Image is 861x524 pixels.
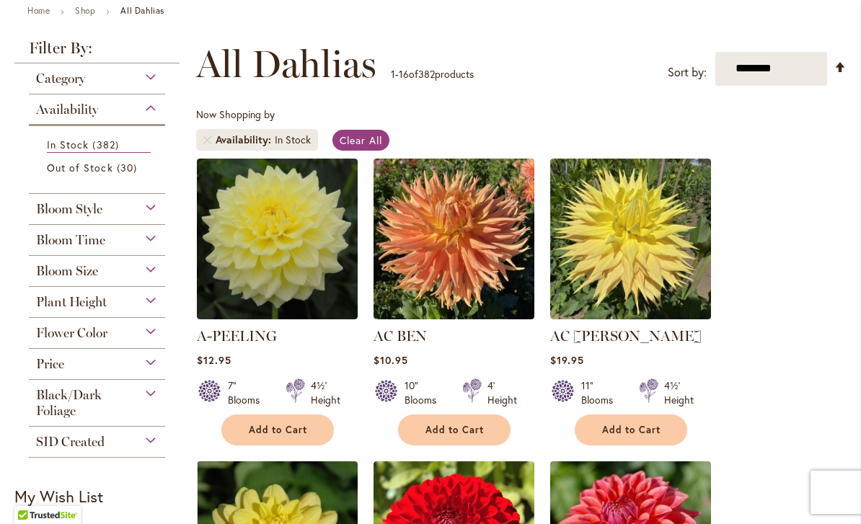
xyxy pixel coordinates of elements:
a: Out of Stock 30 [47,160,151,175]
a: AC BEN [374,308,534,322]
span: Now Shopping by [196,107,275,121]
iframe: Launch Accessibility Center [11,473,51,513]
span: $12.95 [197,353,231,367]
a: Remove Availability In Stock [203,136,212,144]
span: Add to Cart [425,424,485,436]
span: Clear All [340,133,382,147]
label: Sort by: [668,59,707,86]
span: 30 [117,160,141,175]
span: Price [36,356,64,372]
span: 16 [399,67,409,81]
span: Availability [36,102,98,117]
div: In Stock [275,133,311,147]
a: Home [27,5,50,16]
span: All Dahlias [196,43,376,86]
span: Bloom Time [36,232,105,248]
span: $10.95 [374,353,408,367]
span: In Stock [47,138,89,151]
p: - of products [391,63,474,86]
a: In Stock 382 [47,137,151,153]
button: Add to Cart [575,414,687,445]
span: Flower Color [36,325,107,341]
a: Clear All [332,130,389,151]
span: Category [36,71,85,86]
a: AC [PERSON_NAME] [550,327,702,345]
span: SID Created [36,434,105,450]
strong: My Wish List [14,486,103,507]
span: 1 [391,67,395,81]
span: Bloom Size [36,263,98,279]
button: Add to Cart [221,414,334,445]
img: AC BEN [374,159,534,319]
span: Out of Stock [47,161,113,174]
img: AC Jeri [550,159,711,319]
span: $19.95 [550,353,584,367]
div: 4½' Height [311,378,340,407]
strong: All Dahlias [120,5,164,16]
span: Add to Cart [602,424,661,436]
span: Add to Cart [249,424,308,436]
span: Black/Dark Foliage [36,387,102,419]
button: Add to Cart [398,414,511,445]
span: Availability [216,133,275,147]
a: Shop [75,5,95,16]
div: 11" Blooms [581,378,622,407]
strong: Filter By: [14,40,180,63]
span: 382 [418,67,435,81]
div: 10" Blooms [405,378,445,407]
img: A-Peeling [197,159,358,319]
a: AC BEN [374,327,427,345]
span: Plant Height [36,294,107,310]
a: A-PEELING [197,327,277,345]
div: 4½' Height [664,378,694,407]
div: 4' Height [487,378,517,407]
span: Bloom Style [36,201,102,217]
a: A-Peeling [197,308,358,322]
a: AC Jeri [550,308,711,322]
div: 7" Blooms [228,378,268,407]
span: 382 [92,137,122,152]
